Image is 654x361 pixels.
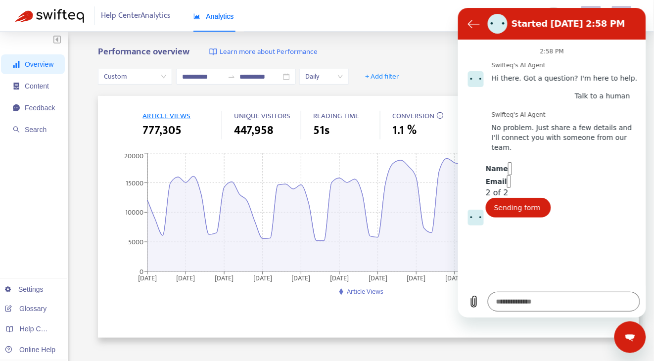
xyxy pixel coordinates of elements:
[98,44,189,59] b: Performance overview
[138,272,157,283] tspan: [DATE]
[20,325,60,333] span: Help Centers
[330,272,349,283] tspan: [DATE]
[25,126,47,134] span: Search
[392,110,434,122] span: CONVERSION
[234,110,290,122] span: UNIQUE VISITORS
[13,83,20,90] span: container
[142,110,190,122] span: ARTICLE VIEWS
[177,272,195,283] tspan: [DATE]
[5,346,55,354] a: Online Help
[234,122,273,139] span: 447,958
[407,272,426,283] tspan: [DATE]
[215,272,234,283] tspan: [DATE]
[25,104,55,112] span: Feedback
[313,122,329,139] span: 51s
[193,13,200,20] span: area-chart
[365,71,399,83] span: + Add filter
[5,305,47,313] a: Glossary
[124,150,143,162] tspan: 20000
[392,122,417,139] span: 1.1 %
[614,321,646,353] iframe: Button to launch messaging window, conversation in progress
[458,8,646,317] iframe: Messaging window
[193,12,234,20] span: Analytics
[126,177,143,188] tspan: 15000
[358,69,407,85] button: + Add filter
[5,285,44,293] a: Settings
[125,207,143,218] tspan: 10000
[25,60,53,68] span: Overview
[15,9,84,23] img: Swifteq
[25,82,49,90] span: Content
[292,272,311,283] tspan: [DATE]
[209,46,318,58] a: Learn more about Performance
[220,46,318,58] span: Learn more about Performance
[313,110,359,122] span: READING TIME
[140,266,143,277] tspan: 0
[209,48,217,56] img: image-link
[347,286,383,297] span: Article Views
[104,69,166,84] span: Custom
[13,104,20,111] span: message
[253,272,272,283] tspan: [DATE]
[142,122,182,139] span: 777,305
[13,126,20,133] span: search
[13,61,20,68] span: signal
[305,69,343,84] span: Daily
[228,73,235,81] span: to
[101,6,171,25] span: Help Center Analytics
[446,272,465,283] tspan: [DATE]
[369,272,387,283] tspan: [DATE]
[228,73,235,81] span: swap-right
[128,236,143,248] tspan: 5000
